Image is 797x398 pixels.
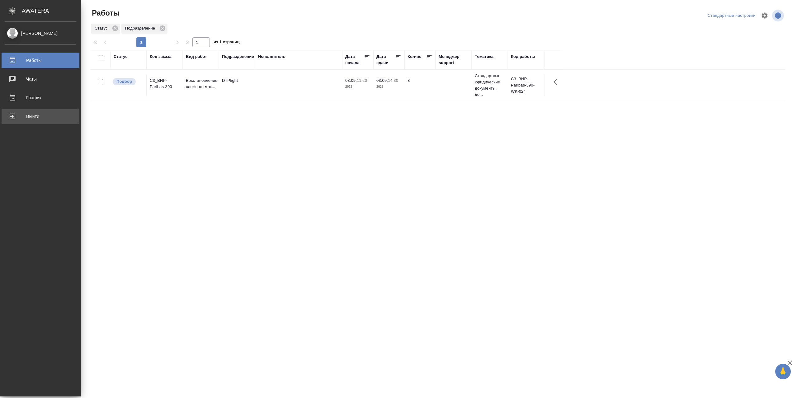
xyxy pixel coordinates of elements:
[778,365,788,378] span: 🙏
[116,78,132,85] p: Подбор
[357,78,367,83] p: 11:20
[121,24,167,34] div: Подразделение
[376,84,401,90] p: 2025
[222,54,254,60] div: Подразделение
[376,78,388,83] p: 03.09,
[219,74,255,96] td: DTPlight
[775,364,791,379] button: 🙏
[112,77,143,86] div: Можно подбирать исполнителей
[150,54,172,60] div: Код заказа
[90,8,120,18] span: Работы
[388,78,398,83] p: 14:30
[150,77,180,90] div: C3_BNP-Paribas-390
[408,54,422,60] div: Кол-во
[475,54,493,60] div: Тематика
[91,24,120,34] div: Статус
[345,78,357,83] p: 03.09,
[772,10,785,21] span: Посмотреть информацию
[2,53,79,68] a: Работы
[258,54,285,60] div: Исполнитель
[345,84,370,90] p: 2025
[550,74,565,89] button: Здесь прячутся важные кнопки
[439,54,469,66] div: Менеджер support
[5,93,76,102] div: График
[22,5,81,17] div: AWATERA
[508,73,544,98] td: C3_BNP-Paribas-390-WK-024
[214,38,240,47] span: из 1 страниц
[125,25,157,31] p: Подразделение
[475,73,505,98] p: Стандартные юридические документы, до...
[345,54,364,66] div: Дата начала
[2,109,79,124] a: Выйти
[2,71,79,87] a: Чаты
[186,77,216,90] p: Восстановление сложного мак...
[511,54,535,60] div: Код работы
[5,30,76,37] div: [PERSON_NAME]
[2,90,79,105] a: График
[5,56,76,65] div: Работы
[186,54,207,60] div: Вид работ
[376,54,395,66] div: Дата сдачи
[706,11,757,21] div: split button
[757,8,772,23] span: Настроить таблицу
[404,74,436,96] td: 8
[5,74,76,84] div: Чаты
[5,112,76,121] div: Выйти
[114,54,128,60] div: Статус
[95,25,110,31] p: Статус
